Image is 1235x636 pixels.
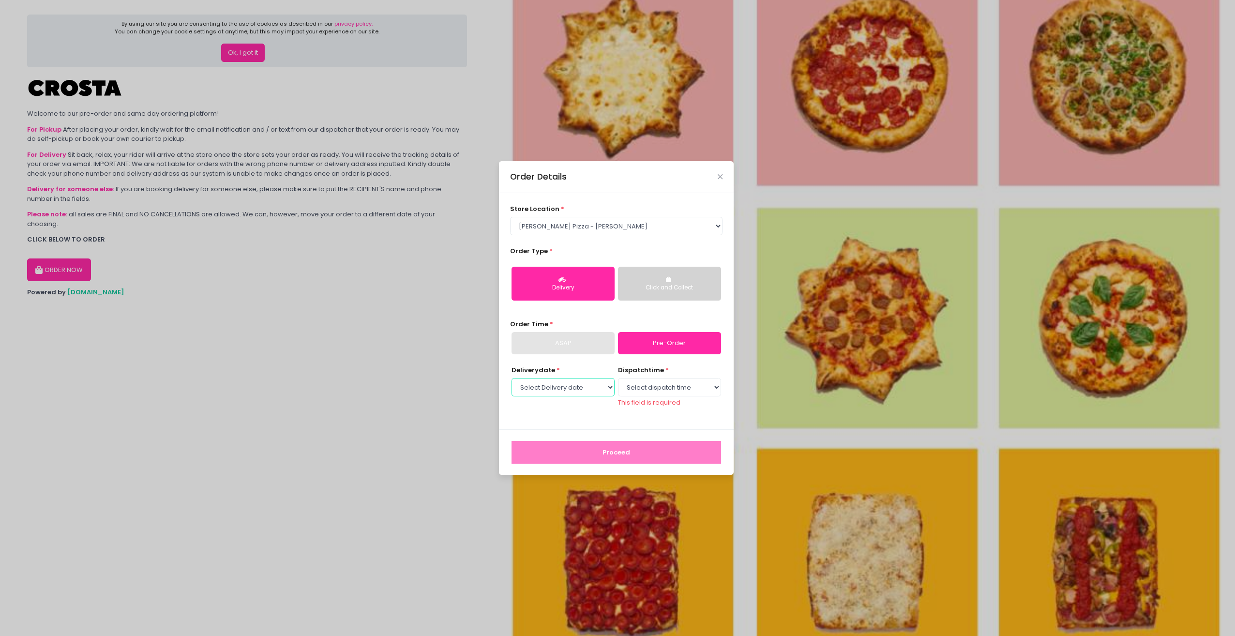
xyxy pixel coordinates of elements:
button: Delivery [512,267,615,301]
span: dispatch time [618,365,664,375]
button: Close [718,174,723,179]
div: Delivery [518,284,608,292]
div: This field is required [618,398,721,408]
div: Order Details [510,170,567,183]
button: Click and Collect [618,267,721,301]
span: Order Type [510,246,548,256]
button: Proceed [512,441,721,464]
span: store location [510,204,559,213]
span: Order Time [510,319,548,329]
a: Pre-Order [618,332,721,354]
div: Click and Collect [625,284,714,292]
span: Delivery date [512,365,555,375]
